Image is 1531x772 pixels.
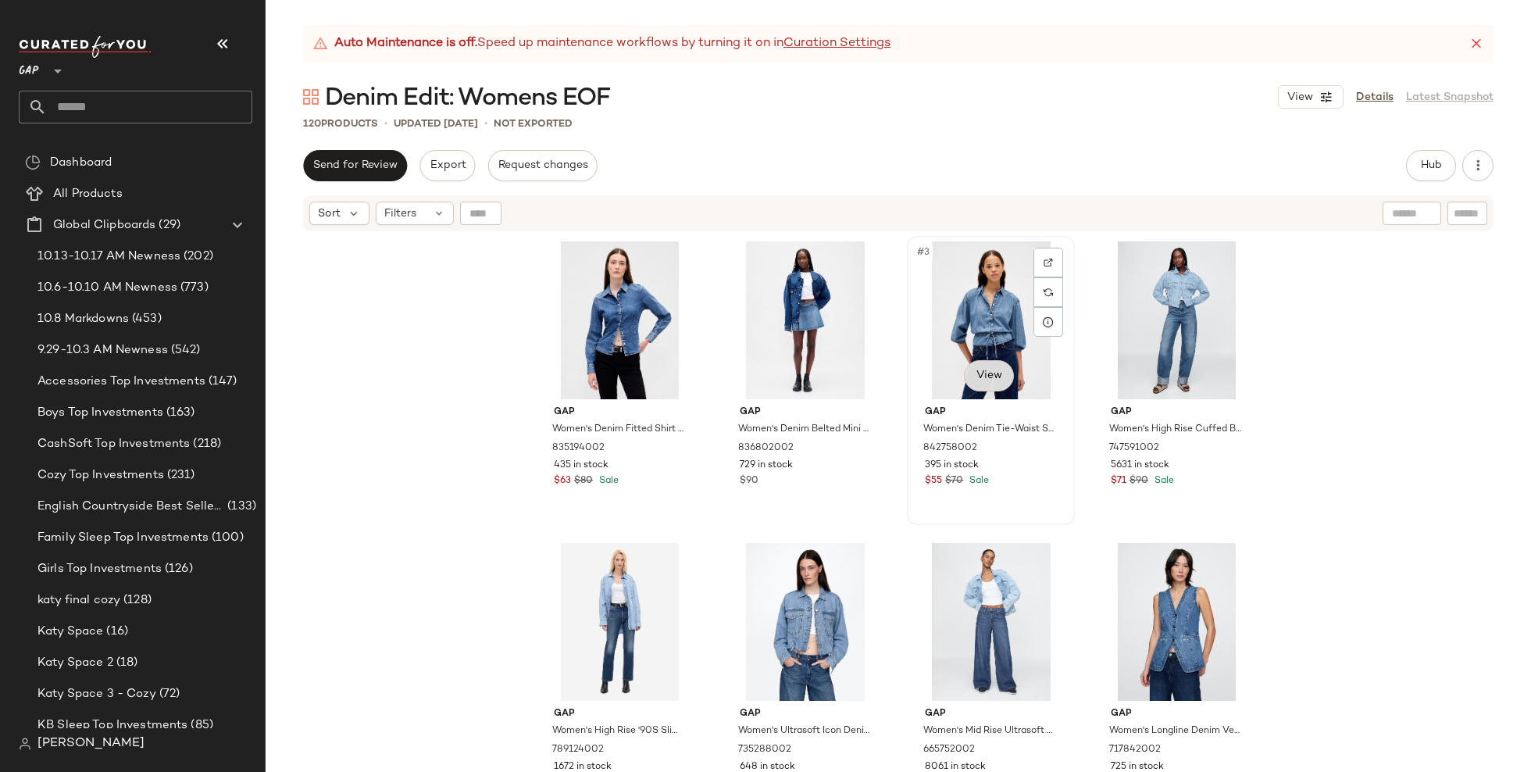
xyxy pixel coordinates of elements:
span: Women's Denim Tie-Waist Shirt by Gap Medium Indigo Petite Size XS [923,423,1055,437]
a: Curation Settings [783,34,890,53]
span: 789124002 [552,743,604,757]
span: Family Sleep Top Investments [37,529,209,547]
button: Request changes [488,150,598,181]
span: 120 [303,119,321,130]
span: Katy Space 3 - Cozy [37,685,156,703]
button: Export [419,150,475,181]
img: cn57476020.jpg [1098,241,1255,399]
span: $70 [945,474,963,488]
span: Sale [966,476,989,486]
button: Send for Review [303,150,407,181]
img: cn60199539.jpg [727,241,884,399]
span: GAP [19,53,39,81]
span: Sort [318,206,341,222]
img: svg%3e [19,738,31,750]
button: View [964,360,1014,391]
span: $90 [1130,474,1148,488]
span: $63 [554,474,571,488]
span: 435 in stock [554,459,608,473]
span: Accessories Top Investments [37,373,205,391]
span: (773) [177,279,209,297]
span: #3 [915,245,933,260]
span: $80 [574,474,593,488]
span: (72) [156,685,180,703]
strong: Auto Maintenance is off. [334,34,477,53]
span: (85) [187,717,213,734]
span: 10.8 Markdowns [37,310,129,328]
span: Send for Review [312,159,398,172]
img: svg%3e [303,89,319,105]
span: Women's Ultrasoft Icon Denim Crop Jacket by Gap Light Wash Size S [738,724,870,738]
img: cn57012578.jpg [912,543,1069,701]
button: View [1278,85,1344,109]
span: (163) [163,404,195,422]
span: 9.29-10.3 AM Newness [37,341,168,359]
img: svg%3e [1044,288,1053,297]
span: Women's Denim Fitted Shirt by Gap Medium Wash Size XS [552,423,684,437]
span: (128) [120,592,152,609]
img: cn57583993.jpg [1098,543,1255,701]
span: Gap [554,406,686,420]
span: Women's High Rise Cuffed Barrel Jeans by Gap Cuffed Medium Wash Size 24 [1109,423,1241,437]
span: Gap [925,406,1057,420]
span: English Countryside Best Sellers 9.28-10.4 [37,498,224,516]
span: (29) [155,216,180,234]
span: (133) [224,498,256,516]
span: Boys Top Investments [37,404,163,422]
span: Denim Edit: Womens EOF [325,83,610,114]
span: 665752002 [923,743,975,757]
span: Filters [384,206,416,222]
span: Gap [1111,707,1243,721]
span: Katy Space [37,623,103,641]
span: (100) [209,529,244,547]
span: Women's Denim Belted Mini Skirt by Gap Medium Wash Petite Size 26 [738,423,870,437]
span: 395 in stock [925,459,979,473]
span: • [384,116,387,132]
span: Gap [925,707,1057,721]
span: 836802002 [738,441,794,456]
span: • [484,116,487,132]
span: [PERSON_NAME] [37,734,145,753]
span: Cozy Top Investments [37,466,164,484]
p: Not Exported [494,116,573,132]
p: updated [DATE] [394,116,478,132]
span: 842758002 [923,441,977,456]
span: Sale [596,476,619,486]
button: Hub [1406,150,1456,181]
span: Request changes [498,159,588,172]
span: (18) [113,654,138,672]
span: 10.13-10.17 AM Newness [37,248,180,266]
span: (542) [168,341,201,359]
span: Export [429,159,466,172]
span: 717842002 [1109,743,1161,757]
div: Speed up maintenance workflows by turning it on in [312,34,890,53]
img: svg%3e [25,155,41,170]
span: 5631 in stock [1111,459,1169,473]
img: cfy_white_logo.C9jOOHJF.svg [19,36,152,58]
span: Gap [1111,406,1243,420]
span: (231) [164,466,195,484]
span: Women's Mid Rise Ultrasoft Baggy Jeans by Gap Medium Indigo Size 27 [923,724,1055,738]
span: View [1287,91,1313,104]
span: Gap [740,707,872,721]
span: 10.6-10.10 AM Newness [37,279,177,297]
span: (453) [129,310,162,328]
span: (218) [190,435,221,453]
span: CashSoft Top Investments [37,435,190,453]
img: cn60161564.jpg [541,241,698,399]
span: $55 [925,474,942,488]
span: Gap [740,406,872,420]
span: Gap [554,707,686,721]
span: Sale [1151,476,1174,486]
span: (147) [205,373,237,391]
span: All Products [53,185,123,203]
span: $71 [1111,474,1126,488]
span: View [976,370,1002,382]
span: Hub [1420,159,1442,172]
span: Katy Space 2 [37,654,113,672]
span: Global Clipboards [53,216,155,234]
span: (126) [162,560,193,578]
div: Products [303,116,378,132]
img: cn60416309.jpg [912,241,1069,399]
a: Details [1356,89,1394,105]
